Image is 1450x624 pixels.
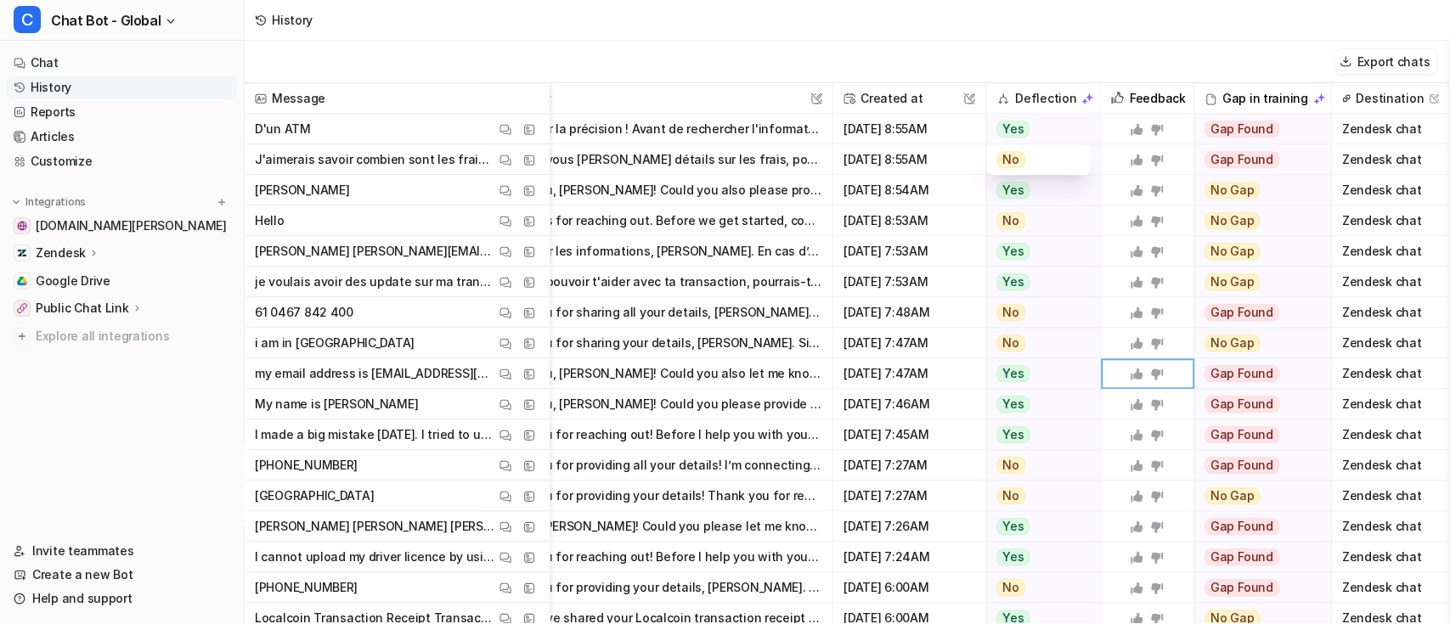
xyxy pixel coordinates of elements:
p: D'un ATM [255,114,311,144]
span: [DATE] 7:27AM [840,450,979,481]
button: Yes [986,542,1091,572]
button: Gap Found [1194,144,1319,175]
span: Zendesk chat [1339,267,1443,297]
a: Customize [7,149,237,173]
button: No [986,297,1091,328]
button: No Gap [1194,328,1319,358]
button: Yes [986,358,1091,389]
div: Gap in training [1201,83,1324,114]
span: Yes [996,548,1030,565]
span: No [996,151,1025,168]
button: No [986,205,1091,236]
span: Yes [996,426,1030,443]
span: Gap Found [1205,121,1279,138]
a: Articles [7,125,237,149]
button: Thank you for reaching out! Before I help you with your situation, could you please provide your ... [491,419,822,450]
p: [PHONE_NUMBER] [255,450,358,481]
span: No [996,457,1025,474]
button: Thank you for sharing all your details, [PERSON_NAME]. I’m connecting you with a support speciali... [491,297,822,328]
button: go back [11,7,43,39]
p: i am in [GEOGRAPHIC_DATA] [255,328,415,358]
span: [DATE] 7:48AM [840,297,979,328]
a: Chat [7,51,237,75]
span: No Gap [1205,273,1261,290]
button: Thank you, [PERSON_NAME]! Could you also please provide your email address and let me know which ... [491,175,822,205]
button: Thank you, [PERSON_NAME]! Could you please provide your email address and let me know which count... [491,389,822,419]
span: Zendesk chat [1339,297,1443,328]
span: Zendesk chat [1339,236,1443,267]
span: No [996,579,1025,596]
span: Yes [996,121,1030,138]
span: No [996,304,1025,321]
span: [DATE] 8:54AM [840,175,979,205]
button: Thank you for providing your details, [PERSON_NAME]. I've handed your request over to a specialis... [491,572,822,603]
span: [DATE] 7:47AM [840,328,979,358]
img: expand menu [10,196,22,208]
span: C [14,6,41,33]
span: Zendesk chat [1339,205,1443,236]
span: No [996,334,1025,351]
span: Yes [996,182,1030,199]
h2: Feedback [1130,83,1186,114]
span: [DATE] 7:26AM [840,511,979,542]
span: Zendesk chat [1339,389,1443,419]
span: No Gap [1205,334,1261,351]
button: Export chats [1334,49,1436,74]
span: Zendesk chat [1339,511,1443,542]
span: Zendesk chat [1339,175,1443,205]
button: Gif picker [54,548,67,562]
p: 61 0467 842 400 [255,297,353,328]
span: Created at [840,83,979,114]
button: Yes [986,267,1091,297]
span: [DATE] 8:55AM [840,114,979,144]
span: Explore all integrations [36,323,230,350]
span: No Gap [1205,243,1261,260]
img: Zendesk [17,248,27,258]
span: Yes [996,243,1030,260]
button: No [986,481,1091,511]
span: Gap Found [1205,457,1279,474]
span: AI reply [488,83,826,114]
button: Gap Found [1194,114,1319,144]
button: Thank you for providing your details! Thank you for reaching out about your ID verification. This... [491,481,822,511]
button: Avant de vous [PERSON_NAME] détails sur les frais, pourriez-vous me [PERSON_NAME] votre nom, votr... [491,144,822,175]
a: Google DriveGoogle Drive [7,269,237,293]
span: [DATE] 7:27AM [840,481,979,511]
button: Integrations [7,194,91,211]
button: No [986,572,1091,603]
span: Gap Found [1205,518,1279,535]
button: Yes [986,144,1091,175]
p: je voulais avoir des update sur ma transaction vous m’avez dit hier que vous aller renvoyez les c... [255,267,495,297]
img: Profile image for eesel [48,9,76,37]
p: Hello [255,205,285,236]
button: Yes [986,389,1091,419]
button: Thank you, [PERSON_NAME]! Could you also let me know which country you’re in? Once I have that, I... [491,358,822,389]
div: So currently, we have an integration on our website for Zendesk messaging chat.We are looking for... [61,125,326,445]
span: [DATE] 7:46AM [840,389,979,419]
a: Create a new Bot [7,563,237,587]
span: Zendesk chat [1339,572,1443,603]
button: Hi! Thanks for reaching out. Before we get started, could you please provide your name, email, an... [491,205,822,236]
p: [PERSON_NAME] [255,175,349,205]
button: Thank you for sharing your details, [PERSON_NAME]. Since you mentioned you tried to use a Localco... [491,328,822,358]
p: J'aimerais savoir combien sont les frais si j'envoie 350CAD en bitcoins [255,144,495,175]
span: Yes [996,518,1030,535]
button: Gap Found [1194,419,1319,450]
h2: Deflection [1015,83,1076,114]
span: Gap Found [1205,396,1279,413]
a: Explore all integrations [7,324,237,348]
h1: eesel [82,8,118,21]
span: [DATE] 7:24AM [840,542,979,572]
textarea: Message… [14,513,325,542]
p: Active 4h ago [82,21,158,38]
button: Home [266,7,298,39]
span: [DATE] 7:53AM [840,267,979,297]
span: Gap Found [1205,579,1279,596]
p: [PERSON_NAME] [PERSON_NAME][EMAIL_ADDRESS][DOMAIN_NAME] [GEOGRAPHIC_DATA] [255,236,495,267]
button: Upload attachment [81,548,94,562]
button: No Gap [1194,236,1319,267]
button: Thank you for providing all your details! I’m connecting you to a team member now who will be abl... [491,450,822,481]
img: Google Drive [17,276,27,286]
span: [DOMAIN_NAME][PERSON_NAME] [36,217,227,234]
span: Destination [1339,83,1443,114]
